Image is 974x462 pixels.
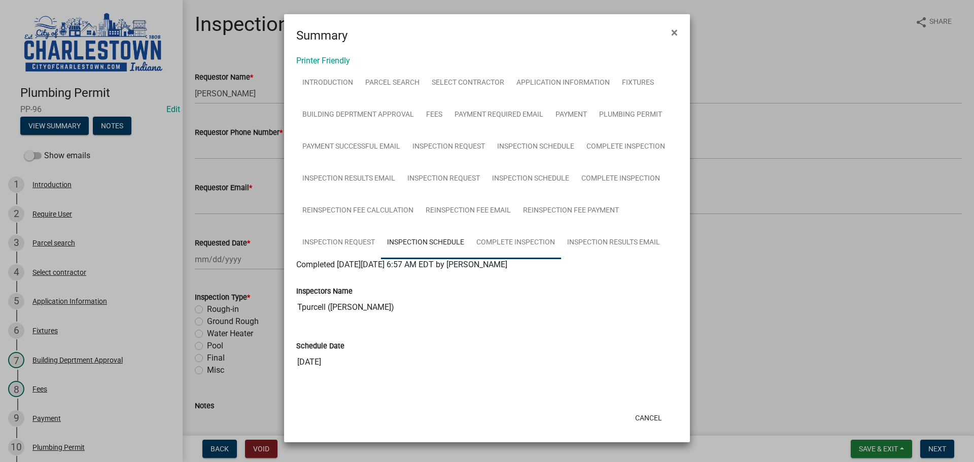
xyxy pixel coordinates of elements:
a: Reinspection Fee Payment [517,195,625,227]
a: Inspection Request [296,227,381,259]
a: Plumbing Permit [593,99,668,131]
a: Select contractor [426,67,510,99]
a: Reinspection Fee Calculation [296,195,420,227]
span: × [671,25,678,40]
a: Inspection Request [401,163,486,195]
label: Inspectors Name [296,288,353,295]
a: Inspection Request [406,131,491,163]
a: Application Information [510,67,616,99]
span: Completed [DATE][DATE] 6:57 AM EDT by [PERSON_NAME] [296,260,507,269]
a: Inspection Schedule [381,227,470,259]
a: Complete Inspection [575,163,666,195]
a: Introduction [296,67,359,99]
a: Building Deprtment Approval [296,99,420,131]
a: Inspection Schedule [491,131,580,163]
a: Inspection Schedule [486,163,575,195]
h4: Summary [296,26,347,45]
a: Parcel search [359,67,426,99]
a: Payment Successful Email [296,131,406,163]
a: Fixtures [616,67,660,99]
a: Complete Inspection [580,131,671,163]
label: Schedule Date [296,343,344,350]
a: Inspection Results Email [561,227,666,259]
a: Fees [420,99,448,131]
button: Close [663,18,686,47]
a: Payment Required Email [448,99,549,131]
a: Reinspection Fee Email [420,195,517,227]
button: Cancel [627,409,670,427]
a: Complete Inspection [470,227,561,259]
a: Inspection Results Email [296,163,401,195]
a: Printer Friendly [296,56,350,65]
a: Payment [549,99,593,131]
